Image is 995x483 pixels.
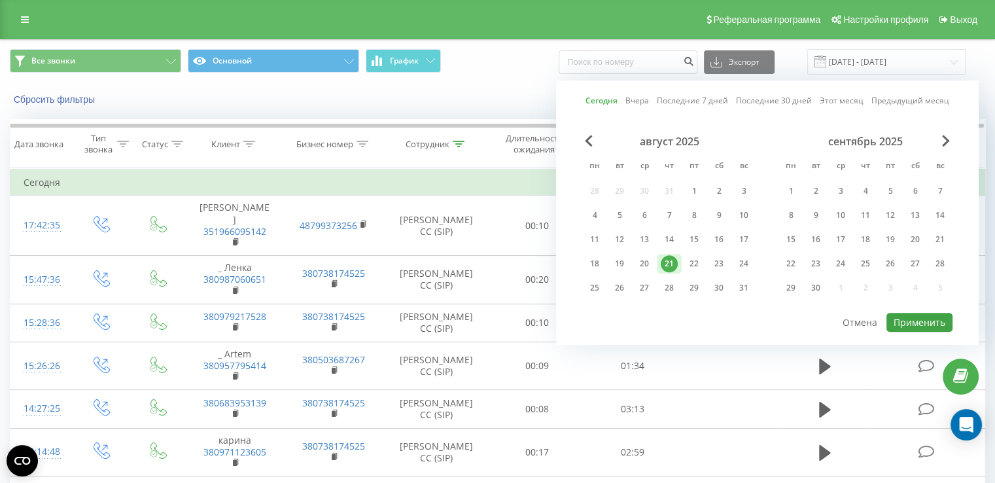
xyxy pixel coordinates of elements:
div: вс 10 авг. 2025 г. [731,206,756,225]
div: Статус [142,139,168,150]
div: 14 [932,207,949,224]
div: вт 26 авг. 2025 г. [607,278,632,298]
div: 22 [782,255,799,272]
button: Применить [886,313,952,332]
button: Сбросить фильтры [10,94,101,105]
div: 12 [882,207,899,224]
a: Этот месяц [820,95,864,107]
a: 380957795414 [203,359,266,372]
div: сб 13 сент. 2025 г. [903,206,928,225]
div: 29 [686,279,703,296]
td: 00:08 [490,390,585,428]
td: [PERSON_NAME] CC (SIP) [383,196,490,256]
div: 17 [735,231,752,248]
div: пт 12 сент. 2025 г. [878,206,903,225]
span: График [390,56,419,65]
abbr: среда [831,157,850,177]
div: 17 [832,231,849,248]
div: сб 6 сент. 2025 г. [903,181,928,201]
span: Previous Month [585,135,593,147]
div: ср 3 сент. 2025 г. [828,181,853,201]
div: 15:28:36 [24,310,58,336]
span: Next Month [942,135,950,147]
div: ср 6 авг. 2025 г. [632,206,657,225]
div: 24 [832,255,849,272]
div: пт 8 авг. 2025 г. [682,206,707,225]
div: 21 [661,255,678,272]
div: 27 [636,279,653,296]
a: Предыдущий месяц [871,95,949,107]
a: 351966095142 [203,225,266,238]
div: 28 [932,255,949,272]
abbr: суббота [709,157,729,177]
div: Длительность ожидания [502,133,567,155]
div: 15:47:36 [24,267,58,293]
div: ср 10 сент. 2025 г. [828,206,853,225]
a: Сегодня [585,95,618,107]
div: пн 1 сент. 2025 г. [778,181,803,201]
div: вс 28 сент. 2025 г. [928,254,952,274]
div: сентябрь 2025 [778,135,952,148]
div: 14:27:25 [24,396,58,421]
div: вт 16 сент. 2025 г. [803,230,828,249]
div: пн 22 сент. 2025 г. [778,254,803,274]
div: 27 [907,255,924,272]
td: 00:10 [490,304,585,342]
div: 13 [907,207,924,224]
a: 380979217528 [203,310,266,323]
div: 4 [857,183,874,200]
div: вт 12 авг. 2025 г. [607,230,632,249]
div: пн 8 сент. 2025 г. [778,206,803,225]
div: вт 30 сент. 2025 г. [803,278,828,298]
div: 15:26:26 [24,353,58,379]
span: Настройки профиля [843,14,928,25]
div: чт 11 сент. 2025 г. [853,206,878,225]
div: 10 [735,207,752,224]
div: 4 [586,207,603,224]
td: 02:59 [585,428,680,476]
div: вт 19 авг. 2025 г. [607,254,632,274]
abbr: вторник [806,157,826,177]
a: 380503687267 [302,353,365,366]
div: 19 [882,231,899,248]
a: 380738174525 [302,310,365,323]
div: 31 [735,279,752,296]
a: 380683953139 [203,397,266,409]
div: 23 [807,255,824,272]
div: ср 13 авг. 2025 г. [632,230,657,249]
td: 01:34 [585,342,680,390]
abbr: воскресенье [930,157,950,177]
div: чт 7 авг. 2025 г. [657,206,682,225]
div: пт 26 сент. 2025 г. [878,254,903,274]
div: 14:14:48 [24,439,58,465]
abbr: суббота [905,157,925,177]
div: 6 [907,183,924,200]
div: чт 18 сент. 2025 г. [853,230,878,249]
div: 11 [586,231,603,248]
div: 18 [857,231,874,248]
div: 26 [882,255,899,272]
a: 380738174525 [302,440,365,452]
abbr: воскресенье [734,157,754,177]
div: 28 [661,279,678,296]
div: август 2025 [582,135,756,148]
div: 18 [586,255,603,272]
abbr: вторник [610,157,629,177]
div: вт 5 авг. 2025 г. [607,206,632,225]
span: Выход [950,14,977,25]
td: [PERSON_NAME] CC (SIP) [383,256,490,304]
div: чт 21 авг. 2025 г. [657,254,682,274]
div: 10 [832,207,849,224]
div: чт 28 авг. 2025 г. [657,278,682,298]
div: 16 [710,231,727,248]
div: пн 4 авг. 2025 г. [582,206,607,225]
input: Поиск по номеру [559,50,697,74]
div: сб 9 авг. 2025 г. [707,206,731,225]
div: 3 [735,183,752,200]
div: пт 22 авг. 2025 г. [682,254,707,274]
a: 380971123605 [203,446,266,458]
div: 6 [636,207,653,224]
td: 00:17 [490,428,585,476]
div: 1 [686,183,703,200]
abbr: четверг [856,157,875,177]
